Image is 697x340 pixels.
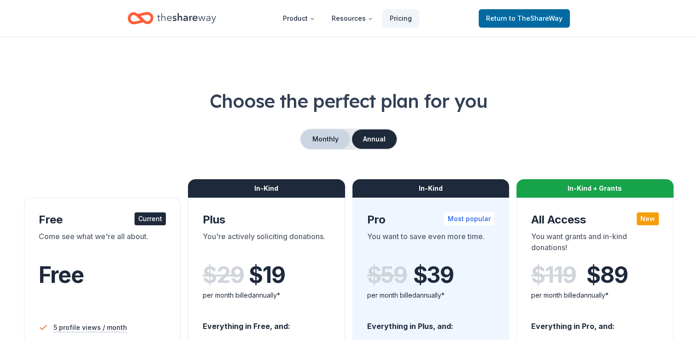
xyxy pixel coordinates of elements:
a: Pricing [382,9,419,28]
span: $ 19 [249,262,285,288]
div: Come see what we're all about. [39,231,166,257]
div: Free [39,212,166,227]
div: per month billed annually* [367,290,495,301]
a: Home [128,7,216,29]
div: New [637,212,659,225]
span: 5 profile views / month [53,322,127,333]
div: Everything in Plus, and: [367,313,495,332]
div: You're actively soliciting donations. [203,231,330,257]
button: Monthly [301,129,350,149]
span: $ 39 [413,262,454,288]
div: Everything in Free, and: [203,313,330,332]
div: You want grants and in-kind donations! [531,231,659,257]
a: Returnto TheShareWay [479,9,570,28]
h1: Choose the perfect plan for you [22,88,675,114]
span: $ 89 [586,262,627,288]
span: Return [486,13,562,24]
button: Resources [324,9,381,28]
div: Everything in Pro, and: [531,313,659,332]
nav: Main [275,7,419,29]
div: Plus [203,212,330,227]
div: In-Kind [352,179,510,198]
div: Pro [367,212,495,227]
div: Current [135,212,166,225]
span: to TheShareWay [509,14,562,22]
span: Free [39,261,84,288]
div: per month billed annually* [531,290,659,301]
div: per month billed annually* [203,290,330,301]
button: Annual [352,129,397,149]
div: Most popular [444,212,494,225]
div: You want to save even more time. [367,231,495,257]
div: In-Kind + Grants [516,179,674,198]
div: In-Kind [188,179,345,198]
button: Product [275,9,322,28]
div: All Access [531,212,659,227]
